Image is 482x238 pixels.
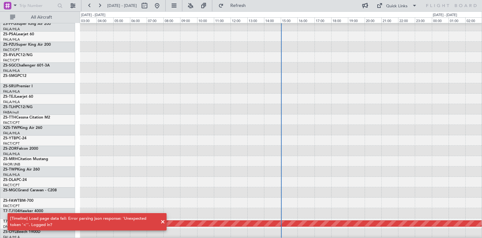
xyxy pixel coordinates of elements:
div: [DATE] - [DATE] [433,13,457,18]
a: ZS-RVLPC12/NG [3,53,32,57]
span: ZS-SRU [3,84,16,88]
div: 18:00 [331,17,348,23]
span: ZS-SGC [3,64,16,67]
span: Refresh [225,3,251,8]
span: ZS-MGC [3,189,18,192]
span: ZS-TTH [3,116,16,119]
div: 12:00 [231,17,247,23]
a: FALA/HLA [3,37,20,42]
span: ZS-PPG [3,22,16,26]
a: FALA/HLA [3,27,20,32]
span: [DATE] - [DATE] [107,3,137,9]
span: ZS-PZU [3,43,16,47]
div: 10:00 [197,17,214,23]
div: 22:00 [398,17,415,23]
div: [Timeline] Load page data fail: Error parsing json response: 'Unexpected token '<''. Logged in? [10,216,157,228]
div: 05:00 [113,17,130,23]
a: XZS-TWPKing Air 260 [3,126,42,130]
a: ZS-SRUPremier I [3,84,32,88]
a: FALA/HLA [3,152,20,156]
a: FALA/HLA [3,131,20,136]
span: ZS-TEJ [3,95,15,99]
span: All Aircraft [16,15,67,20]
button: Quick Links [373,1,420,11]
a: ZS-TEJLearjet 60 [3,95,33,99]
span: ZS-PSA [3,32,16,36]
div: 17:00 [314,17,331,23]
a: ZS-TWPKing Air 260 [3,168,40,171]
a: FACT/CPT [3,141,20,146]
span: ZS-FAW [3,199,17,203]
div: 19:00 [348,17,365,23]
div: 03:00 [80,17,97,23]
a: FACT/CPT [3,183,20,188]
div: 16:00 [297,17,314,23]
a: ZS-PSALearjet 60 [3,32,34,36]
span: ZS-TWP [3,168,17,171]
div: 09:00 [180,17,197,23]
a: FABA/null [3,110,19,115]
div: [DATE] - [DATE] [81,13,105,18]
div: 15:00 [281,17,297,23]
div: 14:00 [264,17,281,23]
div: 00:00 [432,17,449,23]
button: All Aircraft [7,12,68,22]
a: FACT/CPT [3,48,20,52]
div: 21:00 [381,17,398,23]
a: ZS-ZORFalcon 2000 [3,147,38,151]
a: FALA/HLA [3,100,20,104]
a: ZS-MGCGrand Caravan - C208 [3,189,57,192]
a: ZS-TTHCessna Citation M2 [3,116,50,119]
div: Quick Links [386,3,408,9]
a: FACT/CPT [3,120,20,125]
a: FACT/CPT [3,204,20,208]
div: 04:00 [97,17,113,23]
a: ZS-DLAPC-24 [3,178,27,182]
div: 20:00 [365,17,381,23]
span: XZS-TWP [3,126,20,130]
span: ZS-RVL [3,53,16,57]
div: 07:00 [147,17,163,23]
a: ZS-PZUSuper King Air 200 [3,43,51,47]
input: Trip Number [19,1,56,10]
a: FALA/HLA [3,172,20,177]
a: ZS-SGCChallenger 601-3A [3,64,50,67]
a: FALA/HLA [3,89,20,94]
div: 11:00 [214,17,231,23]
div: 06:00 [130,17,147,23]
a: ZS-FAWTBM-700 [3,199,33,203]
a: FACT/CPT [3,58,20,63]
span: ZS-MRH [3,157,18,161]
div: 01:00 [449,17,465,23]
a: ZS-PPGSuper King Air 200 [3,22,51,26]
a: ZS-TLHPC12/NG [3,105,32,109]
button: Refresh [215,1,253,11]
div: 08:00 [163,17,180,23]
span: ZS-SMG [3,74,17,78]
div: 13:00 [247,17,264,23]
a: ZS-YTBPC-24 [3,136,26,140]
div: 02:00 [465,17,482,23]
span: ZS-TLH [3,105,16,109]
a: ZS-SMGPC12 [3,74,26,78]
span: ZS-DLA [3,178,16,182]
div: 23:00 [415,17,432,23]
span: ZS-ZOR [3,147,17,151]
span: ZS-YTB [3,136,16,140]
a: ZS-MRHCitation Mustang [3,157,48,161]
a: FALA/HLA [3,68,20,73]
a: FAOR/JNB [3,162,20,167]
